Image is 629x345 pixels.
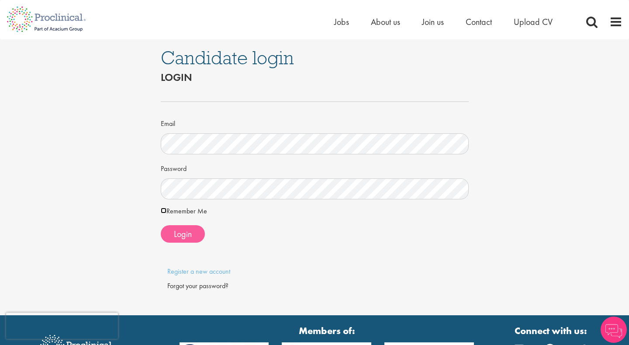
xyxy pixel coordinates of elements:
[161,208,166,213] input: Remember Me
[180,324,474,338] strong: Members of:
[422,16,444,28] a: Join us
[371,16,400,28] a: About us
[161,46,294,70] span: Candidate login
[161,116,175,129] label: Email
[174,228,192,240] span: Login
[161,206,207,216] label: Remember Me
[514,16,553,28] a: Upload CV
[167,281,462,291] div: Forgot your password?
[167,267,230,276] a: Register a new account
[161,161,187,174] label: Password
[6,313,118,339] iframe: reCAPTCHA
[161,225,205,243] button: Login
[601,317,627,343] img: Chatbot
[334,16,349,28] a: Jobs
[466,16,492,28] a: Contact
[515,324,589,338] strong: Connect with us:
[161,72,469,83] h2: Login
